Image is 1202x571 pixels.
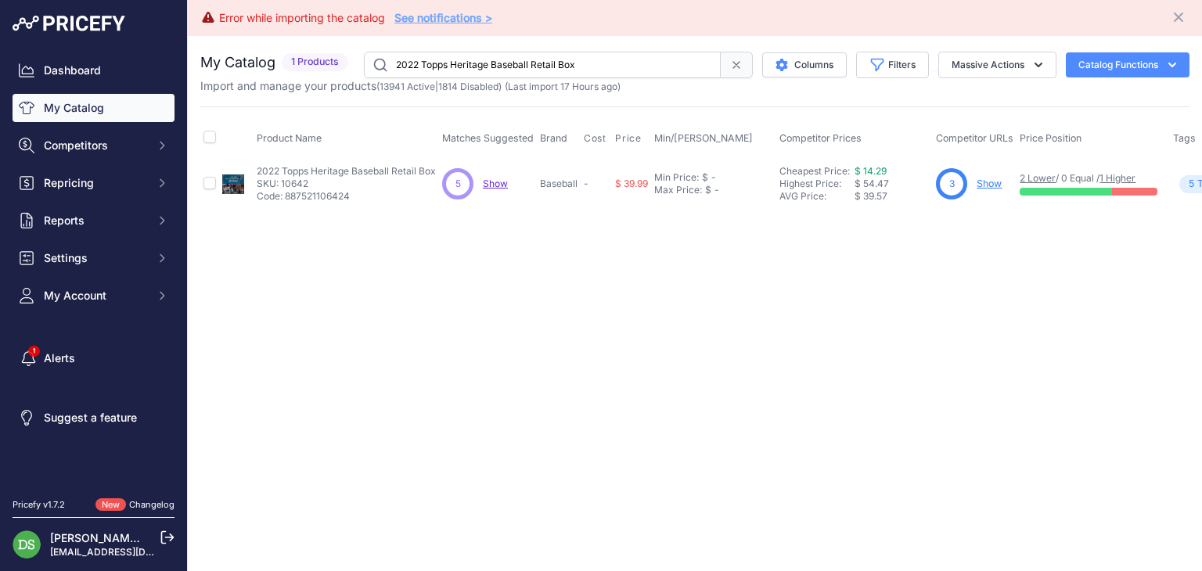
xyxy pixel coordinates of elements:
[779,132,862,144] span: Competitor Prices
[615,132,644,145] button: Price
[257,178,436,190] p: SKU: 10642
[1099,172,1135,184] a: 1 Higher
[50,546,214,558] a: [EMAIL_ADDRESS][DOMAIN_NAME]
[1173,132,1196,144] span: Tags
[1020,172,1056,184] a: 2 Lower
[13,56,175,84] a: Dashboard
[380,81,435,92] a: 13941 Active
[584,132,609,145] button: Cost
[13,131,175,160] button: Competitors
[13,244,175,272] button: Settings
[855,178,889,189] span: $ 54.47
[779,178,855,190] div: Highest Price:
[654,184,702,196] div: Max Price:
[50,531,160,544] a: [PERSON_NAME] Mr.
[705,184,711,196] div: $
[949,177,955,191] span: 3
[129,499,175,510] a: Changelog
[13,498,65,512] div: Pricefy v1.7.2
[95,498,126,512] span: New
[13,344,175,372] a: Alerts
[44,288,146,303] span: My Account
[376,81,502,92] span: ( | )
[855,165,887,177] a: $ 14.29
[13,16,125,31] img: Pricefy Logo
[779,165,850,177] a: Cheapest Price:
[13,404,175,432] a: Suggest a feature
[44,138,146,153] span: Competitors
[1171,6,1189,25] button: Close
[1189,177,1194,192] span: 5
[540,132,567,144] span: Brand
[13,282,175,310] button: My Account
[257,165,436,178] p: 2022 Topps Heritage Baseball Retail Box
[540,178,578,190] p: Baseball
[442,132,534,144] span: Matches Suggested
[44,213,146,228] span: Reports
[711,184,719,196] div: -
[936,132,1013,144] span: Competitor URLs
[483,178,508,189] a: Show
[44,175,146,191] span: Repricing
[13,56,175,479] nav: Sidebar
[1020,172,1157,185] p: / 0 Equal /
[615,178,648,189] span: $ 39.99
[584,132,606,145] span: Cost
[1066,52,1189,77] button: Catalog Functions
[200,78,621,94] p: Import and manage your products
[654,132,753,144] span: Min/[PERSON_NAME]
[708,171,716,184] div: -
[13,94,175,122] a: My Catalog
[200,52,275,74] h2: My Catalog
[282,53,348,71] span: 1 Products
[615,132,641,145] span: Price
[394,11,492,24] a: See notifications >
[505,81,621,92] span: (Last import 17 Hours ago)
[13,206,175,235] button: Reports
[856,52,929,78] button: Filters
[364,52,721,78] input: Search
[855,190,930,203] div: $ 39.57
[455,177,461,191] span: 5
[1020,132,1081,144] span: Price Position
[438,81,498,92] a: 1814 Disabled
[13,169,175,197] button: Repricing
[219,10,385,26] div: Error while importing the catalog
[702,171,708,184] div: $
[654,171,699,184] div: Min Price:
[584,178,588,189] span: -
[938,52,1056,78] button: Massive Actions
[779,190,855,203] div: AVG Price:
[44,250,146,266] span: Settings
[977,178,1002,189] a: Show
[257,132,322,144] span: Product Name
[762,52,847,77] button: Columns
[257,190,436,203] p: Code: 887521106424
